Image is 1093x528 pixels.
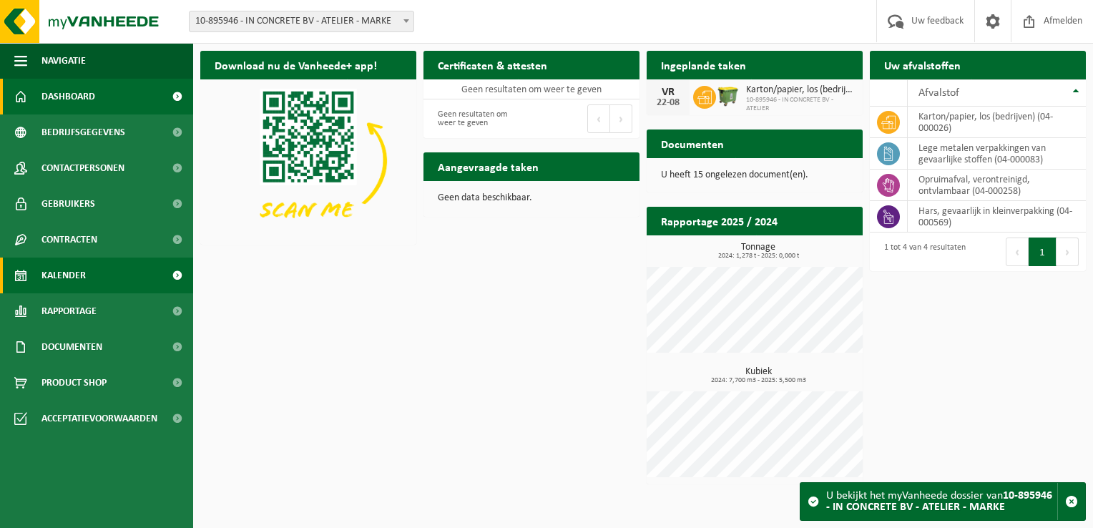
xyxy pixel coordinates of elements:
[654,87,682,98] div: VR
[41,401,157,436] span: Acceptatievoorwaarden
[908,201,1086,233] td: hars, gevaarlijk in kleinverpakking (04-000569)
[41,114,125,150] span: Bedrijfsgegevens
[431,103,524,135] div: Geen resultaten om weer te geven
[41,79,95,114] span: Dashboard
[423,79,639,99] td: Geen resultaten om weer te geven
[826,483,1057,520] div: U bekijkt het myVanheede dossier van
[647,51,760,79] h2: Ingeplande taken
[587,104,610,133] button: Previous
[647,207,792,235] h2: Rapportage 2025 / 2024
[716,84,740,108] img: WB-1100-HPE-GN-50
[647,129,738,157] h2: Documenten
[610,104,632,133] button: Next
[41,258,86,293] span: Kalender
[41,222,97,258] span: Contracten
[41,293,97,329] span: Rapportage
[41,43,86,79] span: Navigatie
[1057,238,1079,266] button: Next
[41,329,102,365] span: Documenten
[756,235,861,263] a: Bekijk rapportage
[189,11,414,32] span: 10-895946 - IN CONCRETE BV - ATELIER - MARKE
[41,186,95,222] span: Gebruikers
[1029,238,1057,266] button: 1
[826,490,1052,513] strong: 10-895946 - IN CONCRETE BV - ATELIER - MARKE
[746,96,856,113] span: 10-895946 - IN CONCRETE BV - ATELIER
[190,11,413,31] span: 10-895946 - IN CONCRETE BV - ATELIER - MARKE
[877,236,966,268] div: 1 tot 4 van 4 resultaten
[654,98,682,108] div: 22-08
[908,107,1086,138] td: karton/papier, los (bedrijven) (04-000026)
[654,377,863,384] span: 2024: 7,700 m3 - 2025: 5,500 m3
[41,365,107,401] span: Product Shop
[654,253,863,260] span: 2024: 1,278 t - 2025: 0,000 t
[438,193,625,203] p: Geen data beschikbaar.
[870,51,975,79] h2: Uw afvalstoffen
[908,170,1086,201] td: opruimafval, verontreinigd, ontvlambaar (04-000258)
[1006,238,1029,266] button: Previous
[423,51,562,79] h2: Certificaten & attesten
[41,150,124,186] span: Contactpersonen
[746,84,856,96] span: Karton/papier, los (bedrijven)
[654,243,863,260] h3: Tonnage
[200,79,416,242] img: Download de VHEPlus App
[654,367,863,384] h3: Kubiek
[918,87,959,99] span: Afvalstof
[661,170,848,180] p: U heeft 15 ongelezen document(en).
[908,138,1086,170] td: lege metalen verpakkingen van gevaarlijke stoffen (04-000083)
[200,51,391,79] h2: Download nu de Vanheede+ app!
[423,152,553,180] h2: Aangevraagde taken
